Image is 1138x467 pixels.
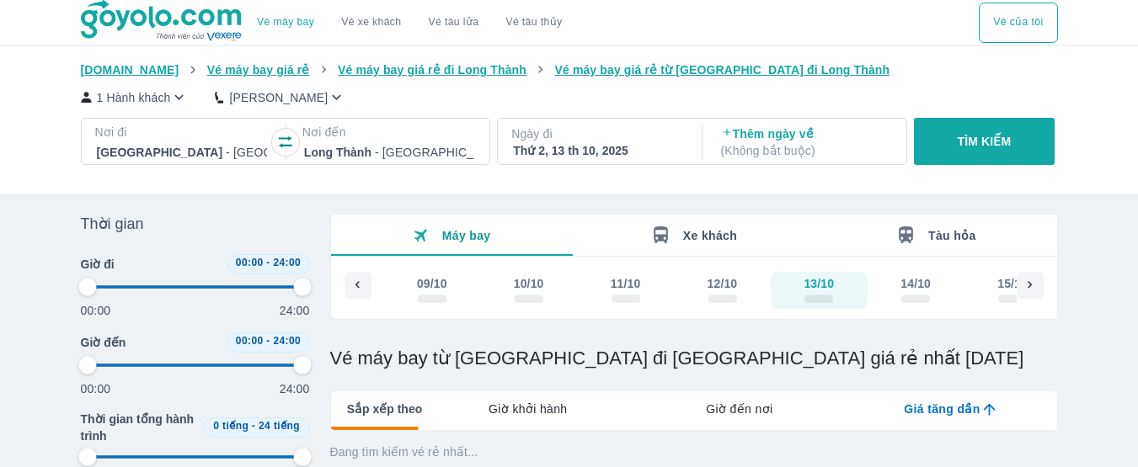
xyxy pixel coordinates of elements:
[611,275,641,292] div: 11/10
[302,124,476,141] p: Nơi đến
[236,335,264,347] span: 00:00
[81,88,189,106] button: 1 Hành khách
[928,229,976,242] span: Tàu hỏa
[904,401,980,417] span: Giá tăng dần
[914,118,1055,165] button: TÌM KIẾM
[266,335,270,347] span: -
[338,63,526,77] span: Vé máy bay giá rẻ đi Long Thành
[81,380,111,397] p: 00:00
[97,89,171,106] p: 1 Hành khách
[252,420,255,432] span: -
[347,401,423,417] span: Sắp xếp theo
[442,229,491,242] span: Máy bay
[417,275,447,292] div: 09/10
[81,63,179,77] span: [DOMAIN_NAME]
[280,302,310,319] p: 24:00
[997,275,1028,292] div: 15/10
[81,256,115,273] span: Giờ đi
[513,142,683,159] div: Thứ 2, 13 th 10, 2025
[492,3,575,43] button: Vé tàu thủy
[207,63,310,77] span: Vé máy bay giá rẻ
[215,88,345,106] button: [PERSON_NAME]
[489,401,567,417] span: Giờ khởi hành
[266,257,270,268] span: -
[213,420,248,432] span: 0 tiếng
[330,443,1058,460] p: Đang tìm kiếm vé rẻ nhất...
[273,335,301,347] span: 24:00
[81,334,126,351] span: Giờ đến
[683,229,737,242] span: Xe khách
[330,347,1058,370] h1: Vé máy bay từ [GEOGRAPHIC_DATA] đi [GEOGRAPHIC_DATA] giá rẻ nhất [DATE]
[229,89,328,106] p: [PERSON_NAME]
[81,411,197,444] span: Thời gian tổng hành trình
[95,124,269,141] p: Nơi đi
[341,16,401,29] a: Vé xe khách
[81,61,1058,78] nav: breadcrumb
[554,63,890,77] span: Vé máy bay giá rẻ từ [GEOGRAPHIC_DATA] đi Long Thành
[273,257,301,268] span: 24:00
[721,125,891,159] p: Thêm ngày về
[706,401,772,417] span: Giờ đến nơi
[243,3,575,43] div: choose transportation mode
[979,3,1057,43] div: choose transportation mode
[280,380,310,397] p: 24:00
[958,133,1012,150] p: TÌM KIẾM
[979,3,1057,43] button: Vé của tôi
[259,420,300,432] span: 24 tiếng
[257,16,314,29] a: Vé máy bay
[236,257,264,268] span: 00:00
[514,275,544,292] div: 10/10
[900,275,931,292] div: 14/10
[81,302,111,319] p: 00:00
[422,391,1056,427] div: lab API tabs example
[804,275,834,292] div: 13/10
[415,3,493,43] a: Vé tàu lửa
[81,214,144,234] span: Thời gian
[708,275,738,292] div: 12/10
[721,142,891,159] p: ( Không bắt buộc )
[511,125,685,142] p: Ngày đi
